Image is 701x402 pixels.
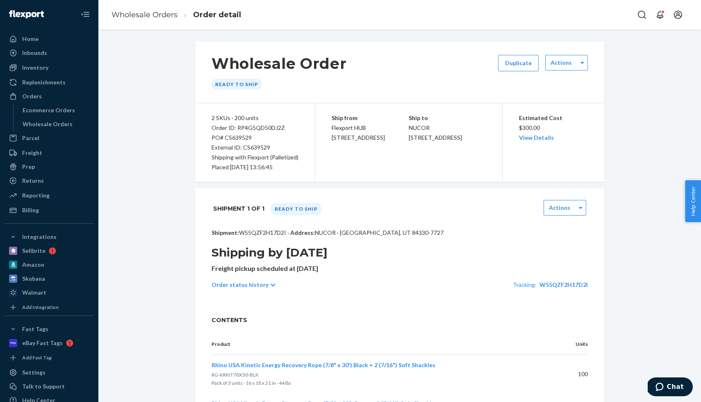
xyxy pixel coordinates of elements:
[212,372,259,378] span: RG-KRKIT78X30-BLK
[212,55,347,72] h1: Wholesale Order
[22,304,59,311] div: Add Integration
[212,123,298,133] div: Order ID: RP4G5QD50DJ2Z
[5,230,93,243] button: Integrations
[213,200,264,217] h1: Shipment 1 of 1
[549,204,570,212] label: Actions
[212,361,435,369] button: Rhino USA Kinetic Energy Recovery Rope (7/8" x 30') Black + 2 (7/16") Soft Shackles
[22,275,45,283] div: Skubana
[23,106,75,114] div: Ecommerce Orders
[553,370,588,378] p: 100
[212,341,540,348] p: Product
[498,55,539,71] button: Duplicate
[22,163,35,171] div: Prep
[9,10,44,18] img: Flexport logo
[105,3,248,27] ol: breadcrumbs
[22,354,52,361] div: Add Fast Tag
[5,132,93,145] a: Parcel
[212,162,298,172] div: Placed [DATE] 13:56:45
[22,92,42,100] div: Orders
[409,124,462,141] span: NUCOR [STREET_ADDRESS]
[212,143,298,152] div: External ID: CS639529
[212,229,239,236] span: Shipment:
[519,134,554,141] a: View Details
[22,49,47,57] div: Inbounds
[5,204,93,217] a: Billing
[22,191,50,200] div: Reporting
[22,339,63,347] div: eBay Fast Tags
[22,35,39,43] div: Home
[212,152,298,162] p: Shipping with Flexport (Palletized)
[648,377,693,398] iframe: Opens a widget where you can chat to one of our agents
[22,288,46,297] div: Walmart
[212,133,298,143] div: PO# CS639529
[519,113,588,143] div: $300.00
[77,6,93,23] button: Close Navigation
[5,244,93,257] a: Sellbrite
[5,353,93,363] a: Add Fast Tag
[212,264,588,273] p: Freight pickup scheduled at [DATE]
[212,361,435,368] span: Rhino USA Kinetic Energy Recovery Rope (7/8" x 30') Black + 2 (7/16") Soft Shackles
[23,120,73,128] div: Wholesale Orders
[22,78,66,86] div: Replenishments
[5,90,93,103] a: Orders
[112,10,178,19] a: Wholesale Orders
[22,233,57,241] div: Integrations
[193,10,241,19] a: Order detail
[212,281,269,289] p: Order status history
[553,341,588,348] p: Units
[18,104,94,117] a: Ecommerce Orders
[22,64,48,72] div: Inventory
[5,302,93,312] a: Add Integration
[22,177,44,185] div: Returns
[22,149,42,157] div: Freight
[5,61,93,74] a: Inventory
[5,366,93,379] a: Settings
[5,323,93,336] button: Fast Tags
[22,368,46,377] div: Settings
[634,7,650,23] button: Open Search Box
[271,203,321,215] div: Ready to ship
[5,174,93,187] a: Returns
[5,46,93,59] a: Inbounds
[290,229,315,236] span: Address:
[652,7,668,23] button: Open notifications
[685,180,701,222] button: Help Center
[5,272,93,285] a: Skubana
[22,134,39,142] div: Parcel
[18,118,94,131] a: Wholesale Orders
[22,206,39,214] div: Billing
[332,113,409,123] p: Ship from
[212,79,262,90] div: Ready to ship
[551,59,572,67] label: Actions
[5,286,93,299] a: Walmart
[22,325,48,333] div: Fast Tags
[519,113,588,123] p: Estimated Cost
[409,113,486,123] p: Ship to
[5,380,93,393] button: Talk to Support
[22,382,65,391] div: Talk to Support
[5,189,93,202] a: Reporting
[5,32,93,45] a: Home
[332,124,385,141] span: Flexport HUB [STREET_ADDRESS]
[212,379,540,387] p: Pack of 3 units · 16 x 18 x 21 in · 44 lbs
[670,7,686,23] button: Open account menu
[212,113,298,123] div: 2 SKUs · 200 units
[5,258,93,271] a: Amazon
[212,229,588,237] p: W55QZF2H17D2I · NUCOR · [GEOGRAPHIC_DATA], UT 84330-7727
[5,336,93,350] a: eBay Fast Tags
[5,76,93,89] a: Replenishments
[22,261,44,269] div: Amazon
[212,316,588,324] span: CONTENTS
[513,281,537,288] span: Tracking:
[5,160,93,173] a: Prep
[212,245,588,260] h1: Shipping by [DATE]
[5,146,93,159] a: Freight
[539,281,588,288] a: W55QZF2H17D2I
[22,247,46,255] div: Sellbrite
